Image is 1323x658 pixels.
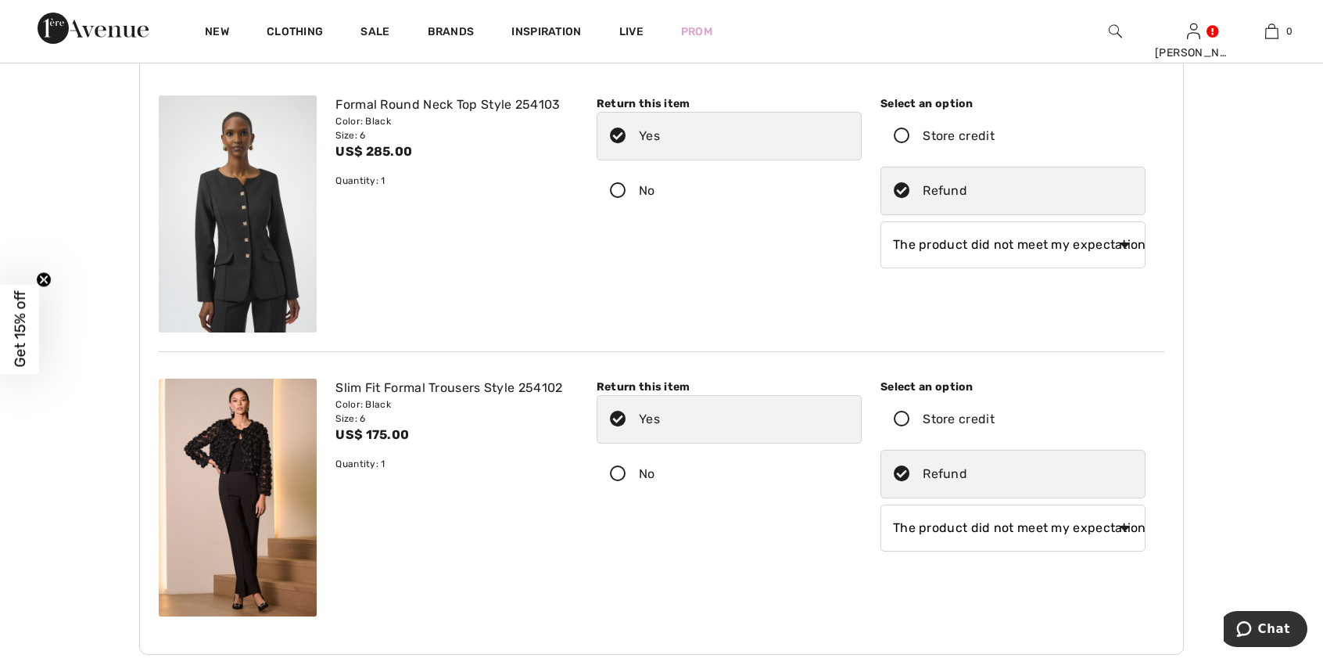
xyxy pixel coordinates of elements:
img: My Info [1187,22,1200,41]
div: Return this item [597,379,862,395]
span: 0 [1286,24,1293,38]
img: My Bag [1265,22,1278,41]
a: 0 [1233,22,1310,41]
a: Sale [360,25,389,41]
div: US$ 285.00 [335,142,568,161]
label: Yes [597,395,862,444]
span: Get 15% off [11,291,29,368]
div: Color: Black [335,397,568,412]
div: Select an option [880,95,1146,112]
img: joseph-ribkoff-pants-black_254102a_2_38dd_search.jpg [159,379,317,616]
span: Inspiration [511,25,581,41]
div: Slim Fit Formal Trousers Style 254102 [335,379,568,397]
label: Yes [597,112,862,160]
div: Store credit [923,410,995,429]
div: Size: 6 [335,128,568,142]
div: Quantity: 1 [335,457,568,471]
img: 1ère Avenue [38,13,149,44]
div: Select an option [880,379,1146,395]
label: No [597,450,862,498]
img: search the website [1109,22,1122,41]
img: joseph-ribkoff-jackets-blazers-black_254103_4_424b_search.jpg [159,95,317,333]
button: Close teaser [36,271,52,287]
a: Brands [428,25,475,41]
div: Refund [923,465,967,484]
div: Quantity: 1 [335,174,568,188]
a: Live [619,23,644,40]
div: Size: 6 [335,412,568,426]
a: Clothing [267,25,323,41]
div: Color: Black [335,114,568,128]
iframe: Opens a widget where you can chat to one of our agents [1224,611,1307,650]
div: Return this item [597,95,862,112]
a: Sign In [1187,23,1200,38]
label: No [597,167,862,215]
a: Prom [681,23,712,40]
div: [PERSON_NAME] [1155,45,1232,61]
div: Store credit [923,127,995,146]
div: Refund [923,182,967,200]
div: Formal Round Neck Top Style 254103 [335,95,568,114]
a: New [205,25,229,41]
div: US$ 175.00 [335,426,568,444]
